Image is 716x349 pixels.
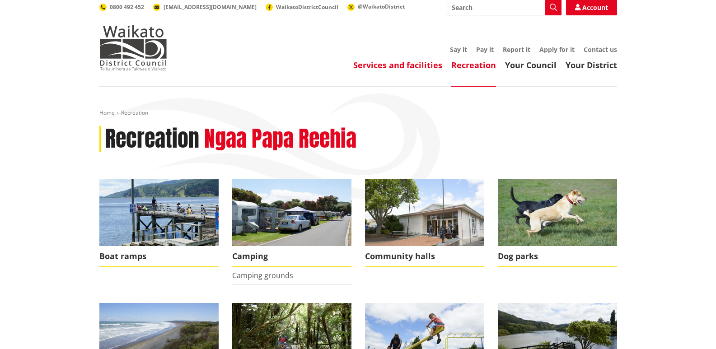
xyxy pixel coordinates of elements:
span: Dog parks [498,246,617,267]
a: [EMAIL_ADDRESS][DOMAIN_NAME] [153,3,257,11]
a: Your Council [505,60,557,70]
a: Say it [450,45,467,54]
span: WaikatoDistrictCouncil [276,3,338,11]
img: Ngaruawahia Memorial Hall [365,179,484,246]
a: Pay it [476,45,494,54]
h1: Recreation [105,126,199,152]
a: @WaikatoDistrict [347,3,405,10]
a: Camping grounds [232,270,293,280]
a: Contact us [584,45,617,54]
span: [EMAIL_ADDRESS][DOMAIN_NAME] [164,3,257,11]
img: camping-ground-v2 [232,179,351,246]
span: Boat ramps [99,246,219,267]
a: Recreation [451,60,496,70]
a: Port Waikato council maintained boat ramp Boat ramps [99,179,219,267]
span: Recreation [121,109,148,116]
img: Find your local dog park [498,179,617,246]
a: WaikatoDistrictCouncil [266,3,338,11]
span: 0800 492 452 [110,3,144,11]
a: Ngaruawahia Memorial Hall Community halls [365,179,484,267]
img: Port Waikato boat ramp [99,179,219,246]
img: Waikato District Council - Te Kaunihera aa Takiwaa o Waikato [99,25,167,70]
a: Home [99,109,115,116]
a: camping-ground-v2 Camping [232,179,351,267]
a: 0800 492 452 [99,3,144,11]
a: Find your local dog park Dog parks [498,179,617,267]
nav: breadcrumb [99,109,617,117]
iframe: Messenger Launcher [674,311,707,344]
a: Your District [566,60,617,70]
a: Services and facilities [353,60,442,70]
span: @WaikatoDistrict [358,3,405,10]
span: Community halls [365,246,484,267]
a: Report it [503,45,530,54]
h2: Ngaa Papa Reehia [204,126,356,152]
a: Apply for it [539,45,575,54]
span: Camping [232,246,351,267]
